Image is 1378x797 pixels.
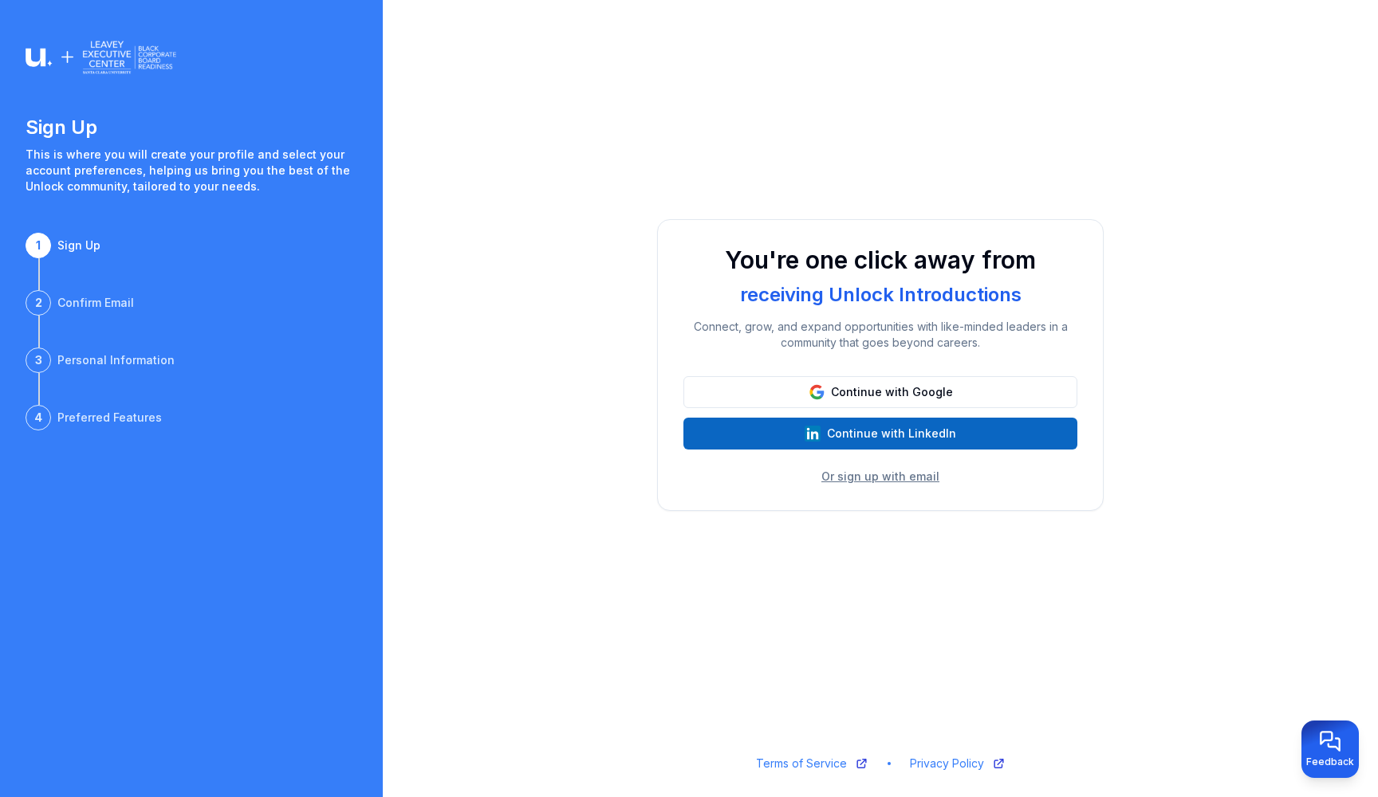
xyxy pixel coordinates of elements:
[26,147,357,194] p: This is where you will create your profile and select your account preferences, helping us bring ...
[1301,720,1359,778] button: Provide feedback
[26,233,51,258] div: 1
[683,245,1077,274] h1: You're one click away from
[57,410,162,426] div: Preferred Features
[683,418,1077,450] button: Continue with LinkedIn
[26,405,51,430] div: 4
[1306,756,1354,768] span: Feedback
[26,38,176,77] img: Logo
[26,115,357,140] h1: Sign Up
[756,756,868,771] a: Terms of Service
[683,319,1077,351] p: Connect, grow, and expand opportunities with like-minded leaders in a community that goes beyond ...
[26,347,51,373] div: 3
[683,376,1077,408] button: Continue with Google
[910,756,1006,771] a: Privacy Policy
[734,281,1028,309] div: receiving Unlock Introductions
[57,238,100,253] div: Sign Up
[57,295,134,311] div: Confirm Email
[57,352,175,368] div: Personal Information
[821,469,939,485] button: Or sign up with email
[26,290,51,316] div: 2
